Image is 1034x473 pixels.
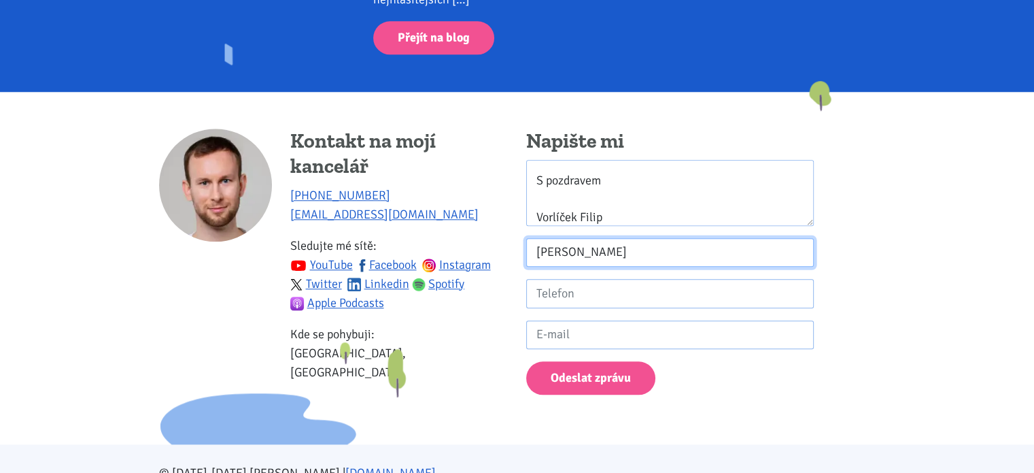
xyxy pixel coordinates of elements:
a: [EMAIL_ADDRESS][DOMAIN_NAME] [290,207,479,222]
input: Telefon [526,279,814,308]
img: twitter.svg [290,278,303,291]
a: [PHONE_NUMBER] [290,188,390,203]
h4: Napište mi [526,129,814,154]
a: Instagram [422,257,491,272]
a: Přejít na blog [373,21,494,54]
a: Facebook [356,257,417,272]
img: linkedin.svg [347,278,361,291]
h4: Kontakt na mojí kancelář [290,129,508,180]
form: Kontaktní formulář [526,160,814,395]
p: Sledujte mé sítě: [290,236,508,312]
img: fb.svg [356,259,369,272]
img: apple-podcasts.png [290,297,304,310]
img: ig.svg [422,259,436,272]
a: Linkedin [347,276,409,291]
a: YouTube [290,257,353,272]
a: Apple Podcasts [290,295,384,310]
img: youtube.svg [290,257,307,274]
input: Jméno * [526,238,814,267]
p: Kde se pohybuji: [GEOGRAPHIC_DATA], [GEOGRAPHIC_DATA] [290,325,508,382]
a: Twitter [290,276,342,291]
button: Odeslat zprávu [526,361,655,395]
img: Tomáš Kučera [159,129,272,242]
a: Spotify [412,276,465,291]
img: spotify.png [412,278,426,291]
input: E-mail [526,321,814,350]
